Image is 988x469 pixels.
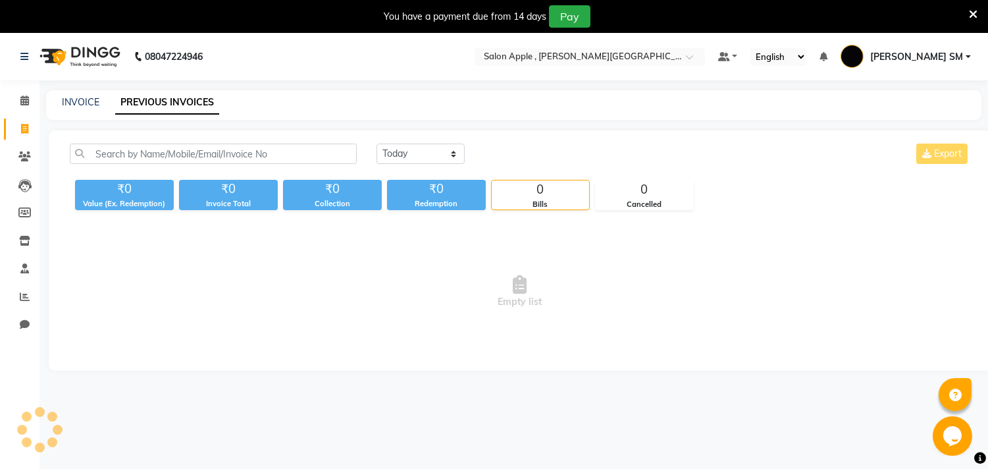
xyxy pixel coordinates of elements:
[870,50,963,64] span: [PERSON_NAME] SM
[179,198,278,209] div: Invoice Total
[62,96,99,108] a: INVOICE
[596,180,693,199] div: 0
[179,180,278,198] div: ₹0
[387,180,486,198] div: ₹0
[75,198,174,209] div: Value (Ex. Redemption)
[34,38,124,75] img: logo
[145,38,203,75] b: 08047224946
[387,198,486,209] div: Redemption
[841,45,864,68] img: bharat manger SM
[384,10,546,24] div: You have a payment due from 14 days
[492,180,589,199] div: 0
[492,199,589,210] div: Bills
[549,5,590,28] button: Pay
[283,180,382,198] div: ₹0
[115,91,219,115] a: PREVIOUS INVOICES
[283,198,382,209] div: Collection
[70,144,357,164] input: Search by Name/Mobile/Email/Invoice No
[933,416,975,456] iframe: chat widget
[596,199,693,210] div: Cancelled
[70,226,970,358] span: Empty list
[75,180,174,198] div: ₹0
